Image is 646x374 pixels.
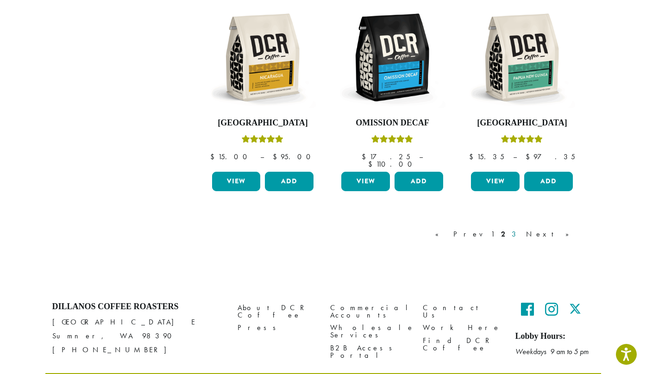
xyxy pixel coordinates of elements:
bdi: 95.00 [273,152,315,162]
h4: [GEOGRAPHIC_DATA] [469,118,575,128]
a: View [341,172,390,191]
a: Contact Us [423,302,502,322]
bdi: 15.35 [469,152,504,162]
span: – [260,152,264,162]
h5: Lobby Hours: [515,331,594,342]
h4: Dillanos Coffee Roasters [52,302,224,312]
img: DCR-12oz-Nicaragua-Stock-scaled.png [209,4,316,111]
em: Weekdays 9 am to 5 pm [515,347,589,356]
a: View [471,172,520,191]
bdi: 17.25 [362,152,410,162]
span: $ [368,159,376,169]
a: 3 [510,229,521,240]
h4: Omission Decaf [339,118,445,128]
a: 2 [499,229,507,240]
a: Find DCR Coffee [423,334,502,354]
a: Press [238,322,316,334]
span: $ [210,152,218,162]
img: DCR-12oz-Omission-Decaf-scaled.png [339,4,445,111]
a: View [212,172,261,191]
bdi: 15.00 [210,152,251,162]
span: $ [526,152,533,162]
a: Commercial Accounts [330,302,409,322]
a: Omission DecafRated 4.33 out of 5 [339,4,445,168]
bdi: 110.00 [368,159,416,169]
h4: [GEOGRAPHIC_DATA] [210,118,316,128]
a: B2B Access Portal [330,342,409,362]
span: $ [362,152,370,162]
bdi: 97.35 [526,152,575,162]
a: Next » [524,229,577,240]
a: Work Here [423,322,502,334]
span: $ [469,152,477,162]
a: Wholesale Services [330,322,409,342]
span: – [419,152,423,162]
span: – [513,152,517,162]
a: [GEOGRAPHIC_DATA]Rated 5.00 out of 5 [469,4,575,168]
div: Rated 4.33 out of 5 [371,134,413,148]
button: Add [524,172,573,191]
button: Add [395,172,443,191]
a: 1 [489,229,496,240]
p: [GEOGRAPHIC_DATA] E Sumner, WA 98390 [PHONE_NUMBER] [52,315,224,357]
a: [GEOGRAPHIC_DATA]Rated 5.00 out of 5 [210,4,316,168]
a: About DCR Coffee [238,302,316,322]
div: Rated 5.00 out of 5 [242,134,283,148]
a: « Prev [433,229,486,240]
img: DCR-12oz-Papua-New-Guinea-Stock-scaled.png [469,4,575,111]
div: Rated 5.00 out of 5 [501,134,543,148]
span: $ [273,152,281,162]
button: Add [265,172,314,191]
